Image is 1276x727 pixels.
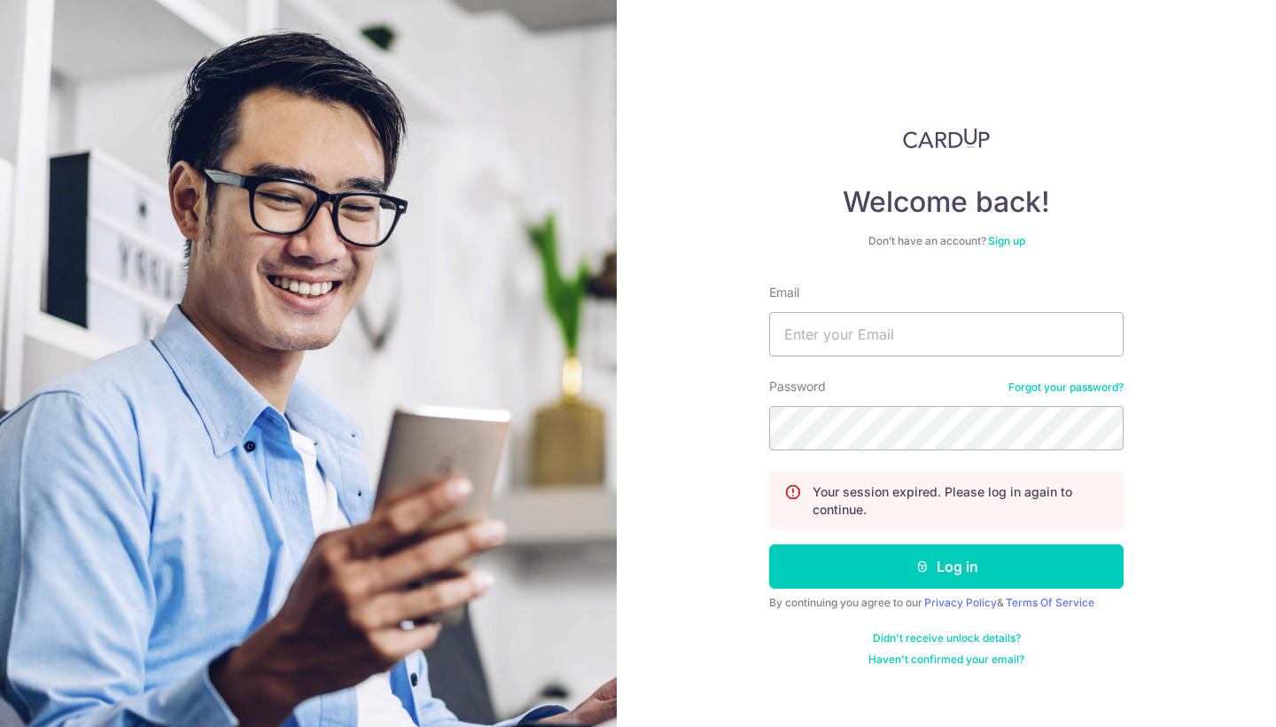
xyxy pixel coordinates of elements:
[769,284,799,301] label: Email
[924,596,997,609] a: Privacy Policy
[1006,596,1094,609] a: Terms Of Service
[903,128,990,149] img: CardUp Logo
[769,184,1124,220] h4: Welcome back!
[769,312,1124,356] input: Enter your Email
[769,234,1124,248] div: Don’t have an account?
[769,378,826,395] label: Password
[813,483,1109,519] p: Your session expired. Please log in again to continue.
[868,653,1024,667] a: Haven't confirmed your email?
[769,544,1124,589] button: Log in
[988,234,1025,247] a: Sign up
[1008,380,1124,395] a: Forgot your password?
[769,596,1124,610] div: By continuing you agree to our &
[873,631,1021,645] a: Didn't receive unlock details?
